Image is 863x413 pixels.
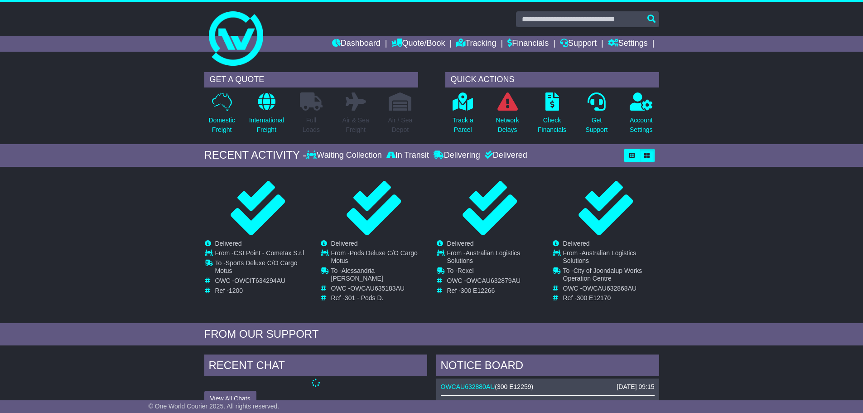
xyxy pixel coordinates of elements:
td: Ref - [215,287,311,295]
span: OWCAU635183AU [350,285,405,292]
span: OWCIT634294AU [234,277,285,284]
div: QUICK ACTIONS [445,72,659,87]
div: ( ) [441,383,655,391]
td: OWC - [563,285,659,295]
div: In Transit [384,151,431,160]
td: OWC - [447,277,543,287]
p: Network Delays [496,116,519,135]
div: FROM OUR SUPPORT [204,328,659,341]
td: To - [447,267,543,277]
p: Domestic Freight [208,116,235,135]
span: Australian Logistics Solutions [447,249,521,264]
p: Track a Parcel [453,116,473,135]
a: Financials [507,36,549,52]
a: DomesticFreight [208,92,235,140]
a: AccountSettings [629,92,653,140]
span: City of Joondalup Works Operation Centre [563,267,642,282]
td: To - [331,267,427,285]
span: CSI Point - Cometax S.r.l [234,249,304,257]
span: Pods Deluxe C/O Cargo Motus [331,249,418,264]
td: From - [563,249,659,267]
p: Check Financials [538,116,566,135]
div: RECENT CHAT [204,355,427,379]
p: Account Settings [630,116,653,135]
span: 300 E12170 [577,294,611,301]
td: From - [215,249,311,259]
td: OWC - [331,285,427,295]
div: GET A QUOTE [204,72,418,87]
span: Delivered [215,240,242,247]
p: International Freight [249,116,284,135]
span: OWCAU632879AU [466,277,521,284]
td: OWC - [215,277,311,287]
a: NetworkDelays [495,92,519,140]
div: Waiting Collection [306,151,384,160]
a: GetSupport [585,92,608,140]
div: Delivered [482,151,527,160]
td: To - [215,259,311,277]
span: Rexel [458,267,474,274]
td: From - [447,249,543,267]
a: InternationalFreight [249,92,284,140]
a: Tracking [456,36,496,52]
a: Support [560,36,597,52]
span: Delivered [447,240,474,247]
a: OWCAU632880AU [441,383,495,390]
div: Delivering [431,151,482,160]
div: NOTICE BOARD [436,355,659,379]
a: Dashboard [332,36,381,52]
a: Settings [608,36,648,52]
div: RECENT ACTIVITY - [204,149,307,162]
td: Ref - [331,294,427,302]
div: [DATE] 09:15 [617,383,654,391]
span: © One World Courier 2025. All rights reserved. [149,403,280,410]
p: Air / Sea Depot [388,116,413,135]
td: Ref - [447,287,543,295]
span: 300 E12266 [461,287,495,294]
p: Air & Sea Freight [342,116,369,135]
td: From - [331,249,427,267]
p: Get Support [585,116,607,135]
p: Full Loads [300,116,323,135]
a: CheckFinancials [537,92,567,140]
span: Sports Deluxe C/O Cargo Motus [215,259,298,274]
span: 301 - Pods D. [345,294,384,301]
a: Track aParcel [452,92,474,140]
span: Delivered [331,240,358,247]
span: 1200 [229,287,243,294]
span: Delivered [563,240,590,247]
span: OWCAU632868AU [582,285,636,292]
button: View All Chats [204,391,256,407]
td: To - [563,267,659,285]
a: Quote/Book [391,36,445,52]
span: 300 E12259 [497,383,531,390]
span: Australian Logistics Solutions [563,249,636,264]
span: Alessandria [PERSON_NAME] [331,267,383,282]
td: Ref - [563,294,659,302]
